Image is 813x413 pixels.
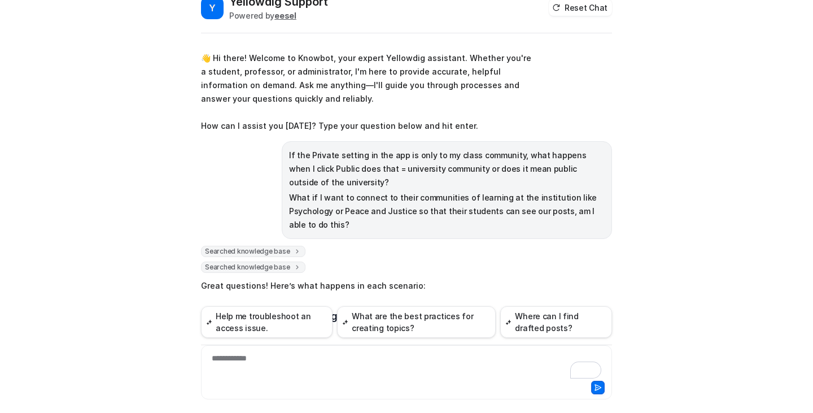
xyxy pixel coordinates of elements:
button: Where can I find drafted posts? [500,306,612,338]
button: Help me troubleshoot an access issue. [201,306,333,338]
span: Searched knowledge base [201,262,305,273]
p: Great questions! Here’s what happens in each scenario: [201,279,531,293]
b: eesel [274,11,296,20]
span: Searched knowledge base [201,246,305,257]
p: 👋 Hi there! Welcome to Knowbot, your expert Yellowdig assistant. Whether you're a student, profes... [201,51,531,133]
p: If the Private setting in the app is only to my class community, what happens when I click Public... [289,149,605,189]
div: To enrich screen reader interactions, please activate Accessibility in Grammarly extension settings [204,353,609,379]
button: What are the best practices for creating topics? [337,306,496,338]
div: Powered by [229,10,328,21]
p: What if I want to connect to their communities of learning at the institution like Psychology or ... [289,191,605,232]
